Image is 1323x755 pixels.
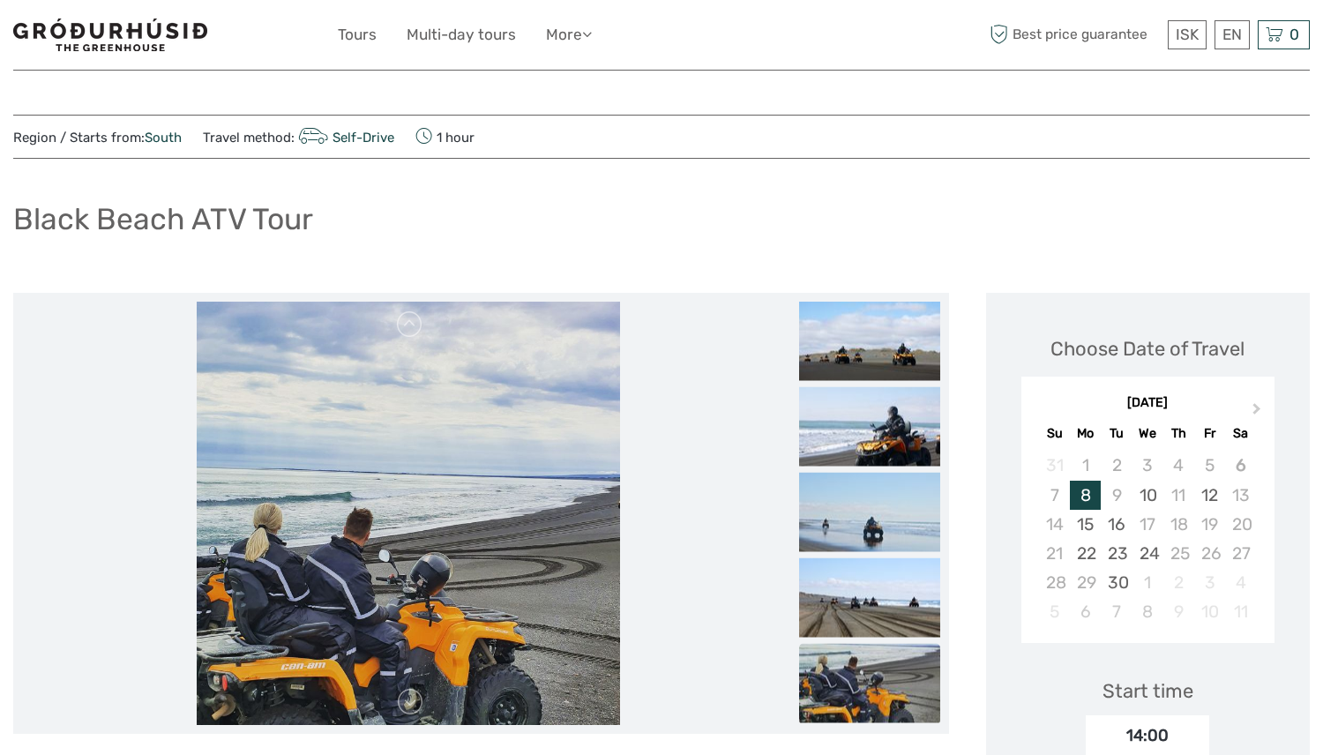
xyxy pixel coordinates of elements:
[1194,422,1225,445] div: Fr
[295,130,394,146] a: Self-Drive
[1215,20,1250,49] div: EN
[1163,597,1194,626] div: Not available Thursday, October 9th, 2025
[1194,539,1225,568] div: Not available Friday, September 26th, 2025
[1101,539,1132,568] div: Choose Tuesday, September 23rd, 2025
[13,19,207,51] img: 1578-341a38b5-ce05-4595-9f3d-b8aa3718a0b3_logo_small.jpg
[1070,510,1101,539] div: Choose Monday, September 15th, 2025
[799,473,940,552] img: 2f80eb716dc642b8972e4be3c3c99de7_slider_thumbnail.jpeg
[1132,539,1163,568] div: Choose Wednesday, September 24th, 2025
[1070,597,1101,626] div: Choose Monday, October 6th, 2025
[1070,568,1101,597] div: Not available Monday, September 29th, 2025
[799,558,940,638] img: ad35a4491daa4f68a6701cb83ef0d9c0_slider_thumbnail.jpeg
[1132,481,1163,510] div: Choose Wednesday, September 10th, 2025
[338,22,377,48] a: Tours
[25,31,199,45] p: We're away right now. Please check back later!
[1163,451,1194,480] div: Not available Thursday, September 4th, 2025
[1163,539,1194,568] div: Not available Thursday, September 25th, 2025
[1101,510,1132,539] div: Choose Tuesday, September 16th, 2025
[986,20,1164,49] span: Best price guarantee
[407,22,516,48] a: Multi-day tours
[1021,394,1275,413] div: [DATE]
[1225,597,1256,626] div: Not available Saturday, October 11th, 2025
[1070,539,1101,568] div: Choose Monday, September 22nd, 2025
[546,22,592,48] a: More
[197,302,620,725] img: 5f4a38ef03f24dc2a2922387b97116bc_main_slider.jpeg
[1050,335,1245,363] div: Choose Date of Travel
[145,130,182,146] a: South
[13,201,313,237] h1: Black Beach ATV Tour
[1039,422,1070,445] div: Su
[203,27,224,49] button: Open LiveChat chat widget
[1101,422,1132,445] div: Tu
[1039,568,1070,597] div: Not available Sunday, September 28th, 2025
[1039,597,1070,626] div: Not available Sunday, October 5th, 2025
[1070,481,1101,510] div: Choose Monday, September 8th, 2025
[1163,481,1194,510] div: Not available Thursday, September 11th, 2025
[799,387,940,467] img: 604df6c4f571429ab6678f308324f97a_slider_thumbnail.jpeg
[1225,451,1256,480] div: Not available Saturday, September 6th, 2025
[1039,481,1070,510] div: Not available Sunday, September 7th, 2025
[1102,677,1193,705] div: Start time
[1132,422,1163,445] div: We
[1039,510,1070,539] div: Not available Sunday, September 14th, 2025
[1132,568,1163,597] div: Choose Wednesday, October 1st, 2025
[1194,597,1225,626] div: Not available Friday, October 10th, 2025
[1225,568,1256,597] div: Not available Saturday, October 4th, 2025
[1194,481,1225,510] div: Choose Friday, September 12th, 2025
[1132,510,1163,539] div: Not available Wednesday, September 17th, 2025
[13,129,182,147] span: Region / Starts from:
[1225,510,1256,539] div: Not available Saturday, September 20th, 2025
[1194,451,1225,480] div: Not available Friday, September 5th, 2025
[1101,597,1132,626] div: Choose Tuesday, October 7th, 2025
[1101,451,1132,480] div: Not available Tuesday, September 2nd, 2025
[415,124,475,149] span: 1 hour
[203,124,394,149] span: Travel method:
[1163,422,1194,445] div: Th
[1070,422,1101,445] div: Mo
[1225,422,1256,445] div: Sa
[1101,568,1132,597] div: Choose Tuesday, September 30th, 2025
[799,302,940,381] img: 8087737905f74bfc84bf75b88cce8f6f_slider_thumbnail.jpeg
[1176,26,1199,43] span: ISK
[1039,539,1070,568] div: Not available Sunday, September 21st, 2025
[1132,597,1163,626] div: Choose Wednesday, October 8th, 2025
[1027,451,1269,626] div: month 2025-09
[1132,451,1163,480] div: Not available Wednesday, September 3rd, 2025
[1163,510,1194,539] div: Not available Thursday, September 18th, 2025
[1245,399,1273,427] button: Next Month
[1194,568,1225,597] div: Not available Friday, October 3rd, 2025
[1225,539,1256,568] div: Not available Saturday, September 27th, 2025
[1194,510,1225,539] div: Not available Friday, September 19th, 2025
[1287,26,1302,43] span: 0
[1039,451,1070,480] div: Not available Sunday, August 31st, 2025
[1101,481,1132,510] div: Not available Tuesday, September 9th, 2025
[799,644,940,723] img: 5f4a38ef03f24dc2a2922387b97116bc_slider_thumbnail.jpeg
[1070,451,1101,480] div: Not available Monday, September 1st, 2025
[1225,481,1256,510] div: Not available Saturday, September 13th, 2025
[1163,568,1194,597] div: Not available Thursday, October 2nd, 2025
